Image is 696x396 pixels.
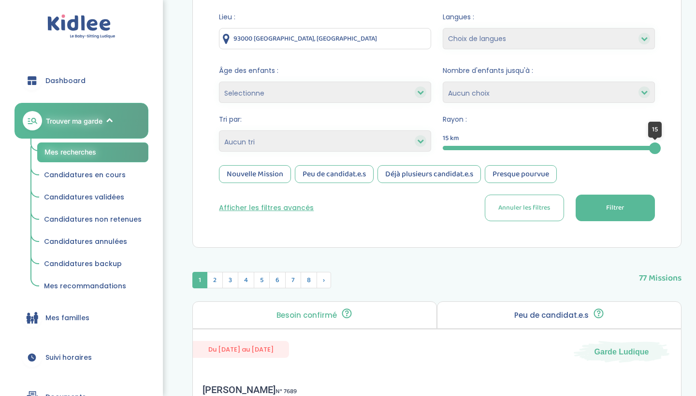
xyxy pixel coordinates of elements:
[14,300,148,335] a: Mes familles
[594,346,649,357] span: Garde Ludique
[45,313,89,323] span: Mes familles
[203,384,631,396] div: [PERSON_NAME]
[219,66,431,76] span: Âge des enfants :
[14,340,148,375] a: Suivi horaires
[219,165,291,183] div: Nouvelle Mission
[37,211,148,229] a: Candidatures non retenues
[576,195,655,221] button: Filtrer
[317,272,331,288] span: Suivant »
[37,142,148,162] a: Mes recherches
[44,237,127,246] span: Candidatures annulées
[443,114,655,125] span: Rayon :
[222,272,238,288] span: 3
[37,233,148,251] a: Candidatures annulées
[269,272,286,288] span: 6
[192,272,207,288] span: 1
[219,28,431,49] input: Ville ou code postale
[207,272,223,288] span: 2
[443,12,655,22] span: Langues :
[44,214,142,224] span: Candidatures non retenues
[37,188,148,207] a: Candidatures validées
[45,76,86,86] span: Dashboard
[14,103,148,139] a: Trouver ma garde
[485,195,564,221] button: Annuler les filtres
[44,259,122,269] span: Candidatures backup
[44,281,126,291] span: Mes recommandations
[639,262,681,285] span: 77 Missions
[514,311,589,319] p: Peu de candidat.e.s
[44,192,124,202] span: Candidatures validées
[37,166,148,184] a: Candidatures en cours
[37,255,148,273] a: Candidatures backup
[193,341,289,358] span: Du [DATE] au [DATE]
[377,165,481,183] div: Déjà plusieurs candidat.e.s
[219,203,314,213] button: Afficher les filtres avancés
[44,170,126,180] span: Candidatures en cours
[485,165,557,183] div: Presque pourvue
[498,203,550,213] span: Annuler les filtres
[37,277,148,296] a: Mes recommandations
[238,272,254,288] span: 4
[285,272,301,288] span: 7
[47,14,116,39] img: logo.svg
[301,272,317,288] span: 8
[219,12,431,22] span: Lieu :
[14,63,148,98] a: Dashboard
[254,272,270,288] span: 5
[45,353,92,363] span: Suivi horaires
[443,133,459,143] span: 15 km
[44,148,96,156] span: Mes recherches
[46,116,102,126] span: Trouver ma garde
[219,114,431,125] span: Tri par:
[443,66,655,76] span: Nombre d'enfants jusqu'à :
[606,203,624,213] span: Filtrer
[652,124,658,135] span: 15
[276,311,337,319] p: Besoin confirmé
[295,165,374,183] div: Peu de candidat.e.s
